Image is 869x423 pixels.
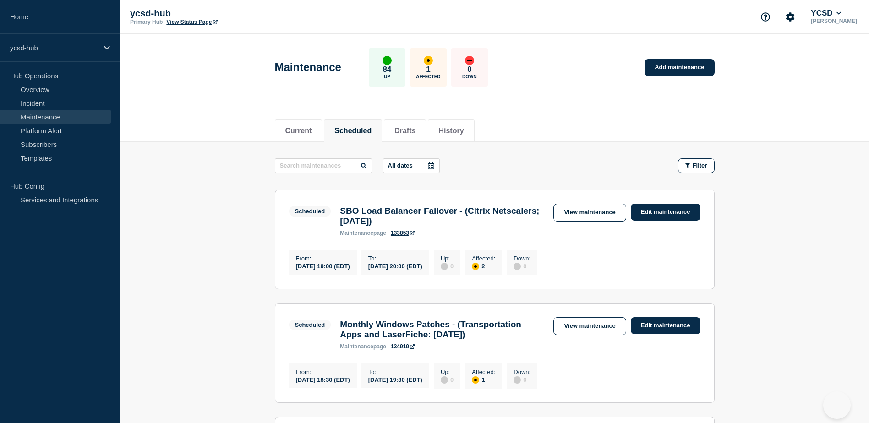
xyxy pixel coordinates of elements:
p: Affected [416,74,440,79]
h1: Maintenance [275,61,341,74]
p: ycsd-hub [130,8,313,19]
button: All dates [383,158,440,173]
div: 0 [441,375,454,384]
div: disabled [514,263,521,270]
p: 1 [426,65,430,74]
div: disabled [441,376,448,384]
p: All dates [388,162,413,169]
p: page [340,230,386,236]
button: Current [285,127,312,135]
div: affected [424,56,433,65]
div: affected [472,376,479,384]
span: maintenance [340,230,373,236]
a: 134919 [391,343,415,350]
div: 0 [514,375,530,384]
p: page [340,343,386,350]
div: [DATE] 20:00 (EDT) [368,262,422,270]
iframe: Help Scout Beacon - Open [823,391,851,419]
p: Primary Hub [130,19,163,25]
span: maintenance [340,343,373,350]
div: 0 [514,262,530,270]
p: 0 [467,65,471,74]
p: Down : [514,255,530,262]
div: 0 [441,262,454,270]
p: Affected : [472,369,495,375]
p: [PERSON_NAME] [809,18,859,24]
p: Up [384,74,390,79]
button: Account settings [781,7,800,27]
p: Affected : [472,255,495,262]
a: View Status Page [166,19,217,25]
a: 133853 [391,230,415,236]
p: To : [368,369,422,375]
p: From : [296,255,350,262]
input: Search maintenances [275,158,372,173]
div: disabled [441,263,448,270]
div: [DATE] 19:00 (EDT) [296,262,350,270]
span: Filter [693,162,707,169]
div: disabled [514,376,521,384]
button: Scheduled [334,127,372,135]
p: Up : [441,369,454,375]
div: down [465,56,474,65]
div: 2 [472,262,495,270]
a: Edit maintenance [631,204,700,221]
button: History [438,127,464,135]
p: Down [462,74,477,79]
h3: Monthly Windows Patches - (Transportation Apps and LaserFiche: [DATE]) [340,320,544,340]
a: View maintenance [553,204,626,222]
a: Edit maintenance [631,317,700,334]
div: Scheduled [295,208,325,215]
div: [DATE] 19:30 (EDT) [368,375,422,383]
p: 84 [383,65,391,74]
div: up [383,56,392,65]
div: Scheduled [295,321,325,328]
button: Filter [678,158,715,173]
p: Down : [514,369,530,375]
p: From : [296,369,350,375]
p: ycsd-hub [10,44,98,52]
button: YCSD [809,9,843,18]
div: [DATE] 18:30 (EDT) [296,375,350,383]
div: 1 [472,375,495,384]
h3: SBO Load Balancer Failover - (Citrix Netscalers; [DATE]) [340,206,544,226]
a: Add maintenance [645,59,714,76]
div: affected [472,263,479,270]
p: To : [368,255,422,262]
button: Drafts [394,127,415,135]
a: View maintenance [553,317,626,335]
button: Support [756,7,775,27]
p: Up : [441,255,454,262]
